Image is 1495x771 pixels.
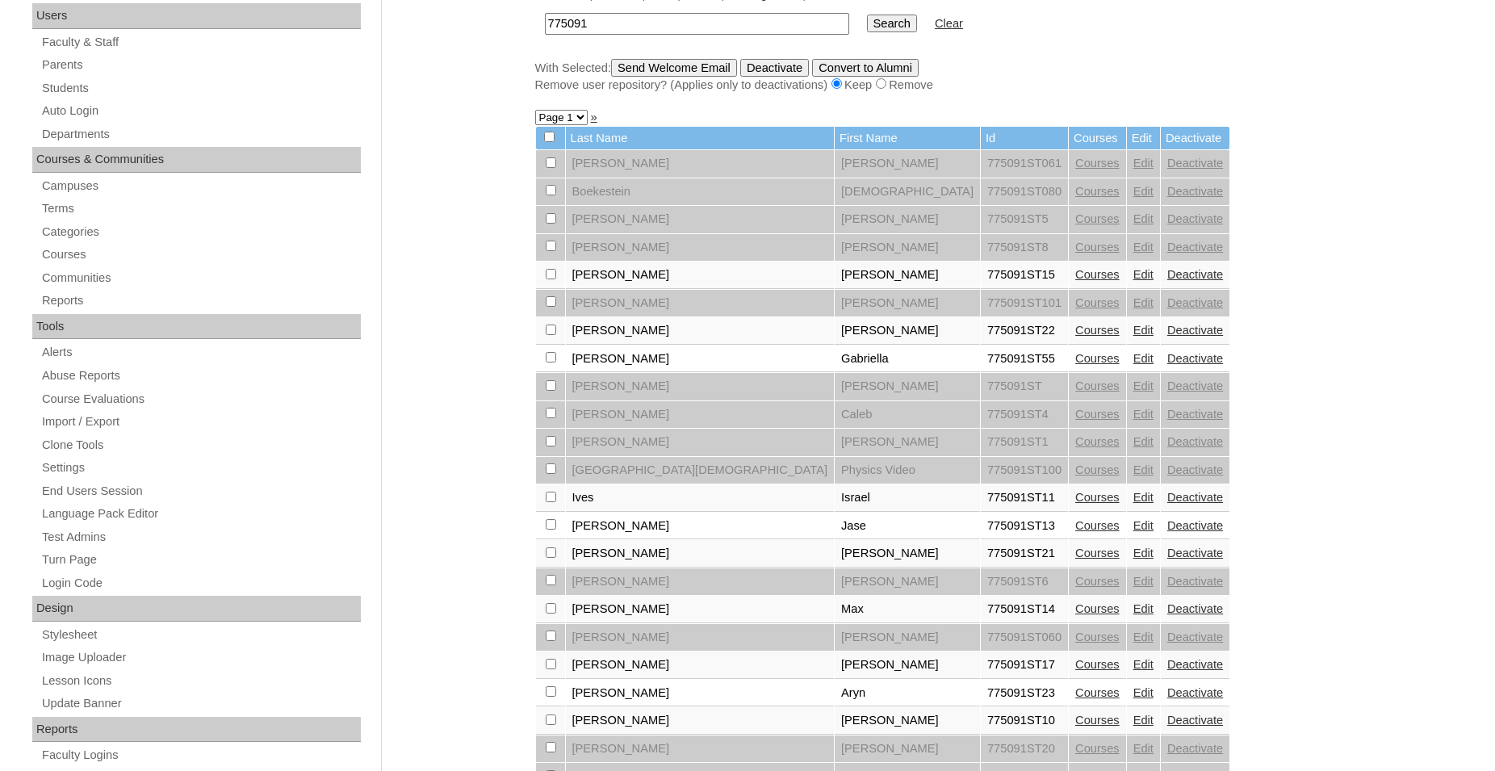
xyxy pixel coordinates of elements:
td: Last Name [566,127,835,150]
a: Abuse Reports [40,366,361,386]
a: Alerts [40,342,361,362]
td: [PERSON_NAME] [835,735,980,763]
td: 775091ST6 [981,568,1068,596]
a: Login Code [40,573,361,593]
a: Edit [1133,658,1154,671]
td: Aryn [835,680,980,707]
a: Deactivate [1167,185,1223,198]
a: Deactivate [1167,408,1223,421]
a: Import / Export [40,412,361,432]
input: Send Welcome Email [611,59,737,77]
a: Courses [1075,519,1120,532]
a: Faculty Logins [40,745,361,765]
a: Deactivate [1167,742,1223,755]
td: First Name [835,127,980,150]
td: 775091ST1 [981,429,1068,456]
td: [PERSON_NAME] [835,652,980,679]
td: Boekestein [566,178,835,206]
td: [PERSON_NAME] [566,652,835,679]
td: [PERSON_NAME] [566,317,835,345]
td: [PERSON_NAME] [566,290,835,317]
td: [PERSON_NAME] [835,429,980,456]
td: Gabriella [835,346,980,373]
a: Deactivate [1167,379,1223,392]
td: [DEMOGRAPHIC_DATA] [835,178,980,206]
td: 775091ST20 [981,735,1068,763]
a: Edit [1133,268,1154,281]
td: [PERSON_NAME] [566,262,835,289]
td: [PERSON_NAME] [835,317,980,345]
a: End Users Session [40,481,361,501]
a: Deactivate [1167,157,1223,170]
td: Id [981,127,1068,150]
td: [PERSON_NAME] [566,624,835,652]
a: Turn Page [40,550,361,570]
a: Edit [1133,491,1154,504]
a: Edit [1133,742,1154,755]
a: Deactivate [1167,547,1223,559]
a: Image Uploader [40,647,361,668]
a: Edit [1133,547,1154,559]
a: Edit [1133,602,1154,615]
td: 775091ST10 [981,707,1068,735]
td: 775091ST22 [981,317,1068,345]
a: Edit [1133,379,1154,392]
a: Test Admins [40,527,361,547]
a: Edit [1133,686,1154,699]
td: [PERSON_NAME] [566,150,835,178]
a: Edit [1133,212,1154,225]
td: [PERSON_NAME] [566,401,835,429]
td: 775091ST23 [981,680,1068,707]
a: Edit [1133,157,1154,170]
td: Israel [835,484,980,512]
a: Deactivate [1167,212,1223,225]
div: Design [32,596,361,622]
a: Courses [1075,212,1120,225]
a: Courses [1075,268,1120,281]
a: Deactivate [1167,352,1223,365]
a: Courses [1075,714,1120,727]
input: Deactivate [740,59,809,77]
a: Deactivate [1167,491,1223,504]
a: » [591,111,597,124]
td: Jase [835,513,980,540]
td: [PERSON_NAME] [835,568,980,596]
a: Auto Login [40,101,361,121]
td: Ives [566,484,835,512]
a: Stylesheet [40,625,361,645]
a: Deactivate [1167,658,1223,671]
td: [PERSON_NAME] [835,234,980,262]
a: Courses [1075,241,1120,254]
td: 775091ST14 [981,596,1068,623]
td: [PERSON_NAME] [835,206,980,233]
a: Settings [40,458,361,478]
td: [PERSON_NAME] [566,513,835,540]
input: Search [867,15,917,32]
a: Courses [1075,157,1120,170]
div: Reports [32,717,361,743]
a: Deactivate [1167,463,1223,476]
a: Courses [1075,742,1120,755]
td: [PERSON_NAME] [566,234,835,262]
a: Language Pack Editor [40,504,361,524]
a: Courses [1075,379,1120,392]
div: Courses & Communities [32,147,361,173]
a: Clear [935,17,963,30]
td: [PERSON_NAME] [566,568,835,596]
a: Deactivate [1167,714,1223,727]
a: Reports [40,291,361,311]
a: Courses [1075,296,1120,309]
td: Caleb [835,401,980,429]
a: Edit [1133,435,1154,448]
a: Courses [1075,631,1120,643]
td: [PERSON_NAME] [835,624,980,652]
div: With Selected: [535,59,1334,94]
td: 775091ST21 [981,540,1068,568]
a: Edit [1133,296,1154,309]
a: Campuses [40,176,361,196]
td: [PERSON_NAME] [566,707,835,735]
a: Update Banner [40,693,361,714]
td: [PERSON_NAME] [566,735,835,763]
td: 775091ST5 [981,206,1068,233]
a: Departments [40,124,361,145]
